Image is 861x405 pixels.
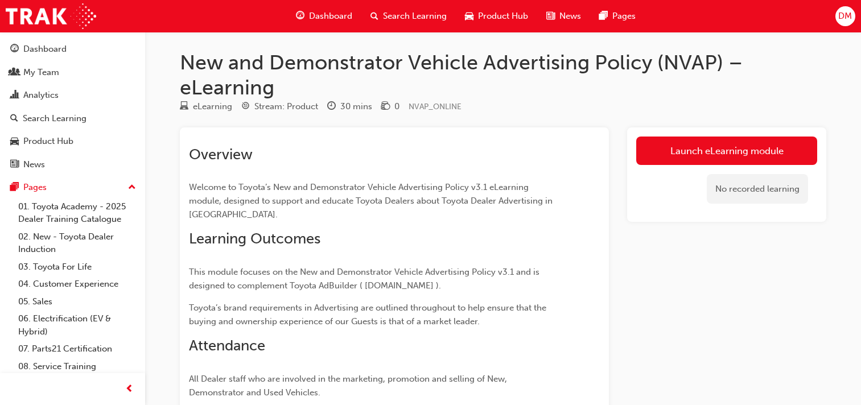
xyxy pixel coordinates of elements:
[537,5,590,28] a: news-iconNews
[5,131,141,152] a: Product Hub
[14,198,141,228] a: 01. Toyota Academy - 2025 Dealer Training Catalogue
[241,102,250,112] span: target-icon
[327,100,372,114] div: Duration
[128,180,136,195] span: up-icon
[835,6,855,26] button: DM
[6,3,96,29] img: Trak
[612,10,636,23] span: Pages
[5,154,141,175] a: News
[193,100,232,113] div: eLearning
[822,366,850,394] iframe: Intercom live chat
[14,358,141,375] a: 08. Service Training
[180,102,188,112] span: learningResourceType_ELEARNING-icon
[23,43,67,56] div: Dashboard
[5,62,141,83] a: My Team
[478,10,528,23] span: Product Hub
[5,177,141,198] button: Pages
[10,160,19,170] span: news-icon
[5,39,141,60] a: Dashboard
[10,90,19,101] span: chart-icon
[381,100,399,114] div: Price
[327,102,336,112] span: clock-icon
[189,230,320,247] span: Learning Outcomes
[10,183,19,193] span: pages-icon
[180,50,826,100] h1: New and Demonstrator Vehicle Advertising Policy (NVAP) – eLearning
[189,146,253,163] span: Overview
[23,89,59,102] div: Analytics
[636,137,817,165] a: Launch eLearning module
[10,114,18,124] span: search-icon
[838,10,852,23] span: DM
[14,293,141,311] a: 05. Sales
[189,337,265,354] span: Attendance
[465,9,473,23] span: car-icon
[14,258,141,276] a: 03. Toyota For Life
[546,9,555,23] span: news-icon
[189,267,542,291] span: This module focuses on the New and Demonstrator Vehicle Advertising Policy v3.1 and is designed t...
[189,303,549,327] span: Toyota’s brand requirements in Advertising are outlined throughout to help ensure that the buying...
[254,100,318,113] div: Stream: Product
[23,112,86,125] div: Search Learning
[5,85,141,106] a: Analytics
[707,174,808,204] div: No recorded learning
[23,181,47,194] div: Pages
[14,340,141,358] a: 07. Parts21 Certification
[296,9,304,23] span: guage-icon
[361,5,456,28] a: search-iconSearch Learning
[309,10,352,23] span: Dashboard
[10,44,19,55] span: guage-icon
[590,5,645,28] a: pages-iconPages
[456,5,537,28] a: car-iconProduct Hub
[287,5,361,28] a: guage-iconDashboard
[180,100,232,114] div: Type
[10,68,19,78] span: people-icon
[599,9,608,23] span: pages-icon
[189,374,509,398] span: All Dealer staff who are involved in the marketing, promotion and selling of New, Demonstrator an...
[381,102,390,112] span: money-icon
[241,100,318,114] div: Stream
[14,228,141,258] a: 02. New - Toyota Dealer Induction
[23,135,73,148] div: Product Hub
[5,36,141,177] button: DashboardMy TeamAnalyticsSearch LearningProduct HubNews
[189,182,555,220] span: Welcome to Toyota’s New and Demonstrator Vehicle Advertising Policy v3.1 eLearning module, design...
[5,108,141,129] a: Search Learning
[370,9,378,23] span: search-icon
[383,10,447,23] span: Search Learning
[125,382,134,396] span: prev-icon
[14,310,141,340] a: 06. Electrification (EV & Hybrid)
[10,137,19,147] span: car-icon
[394,100,399,113] div: 0
[23,66,59,79] div: My Team
[340,100,372,113] div: 30 mins
[23,158,45,171] div: News
[559,10,581,23] span: News
[409,102,462,111] span: Learning resource code
[14,275,141,293] a: 04. Customer Experience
